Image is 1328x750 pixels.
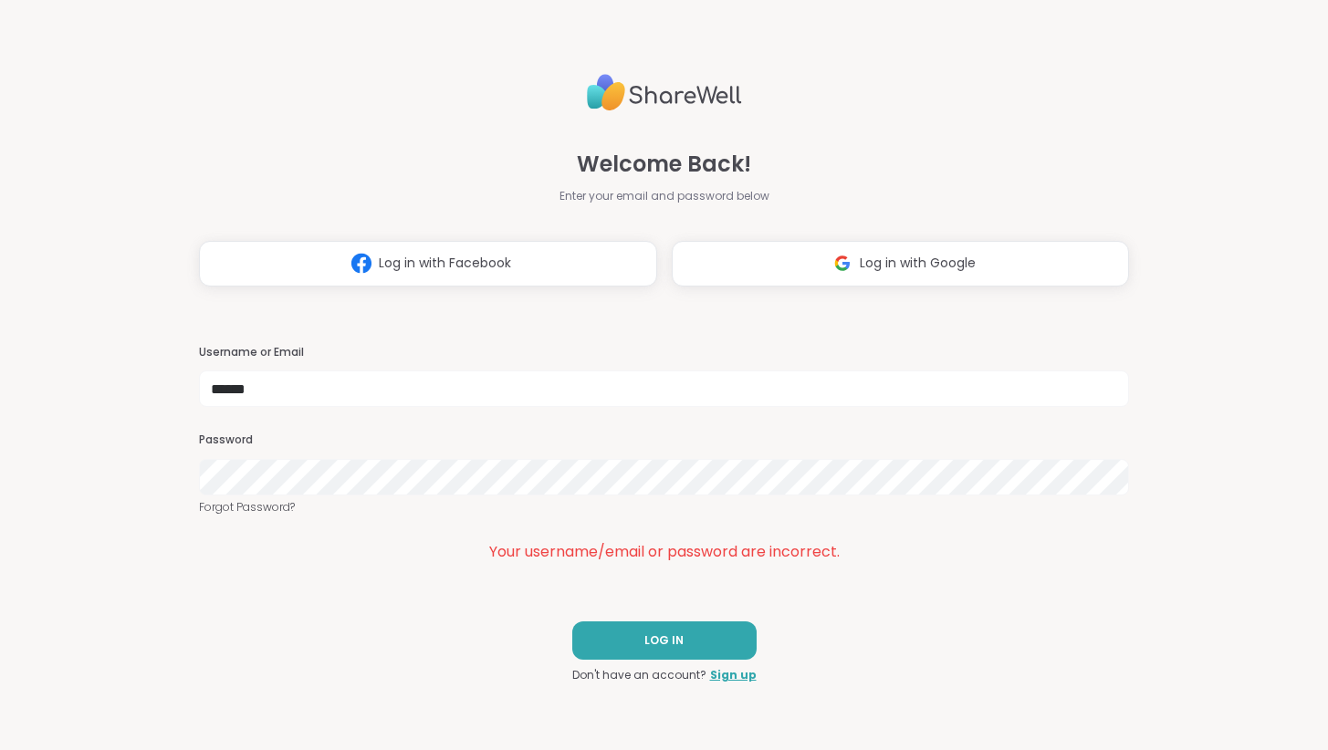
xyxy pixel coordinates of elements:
[710,667,757,683] a: Sign up
[199,241,656,286] button: Log in with Facebook
[559,188,769,204] span: Enter your email and password below
[199,345,1129,360] h3: Username or Email
[587,67,742,119] img: ShareWell Logo
[199,499,1129,516] a: Forgot Password?
[344,246,379,280] img: ShareWell Logomark
[825,246,860,280] img: ShareWell Logomark
[860,254,976,273] span: Log in with Google
[672,241,1129,286] button: Log in with Google
[572,621,757,660] button: LOG IN
[379,254,511,273] span: Log in with Facebook
[577,148,751,181] span: Welcome Back!
[644,632,684,649] span: LOG IN
[572,667,706,683] span: Don't have an account?
[199,432,1129,448] h3: Password
[199,541,1129,563] div: Your username/email or password are incorrect.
